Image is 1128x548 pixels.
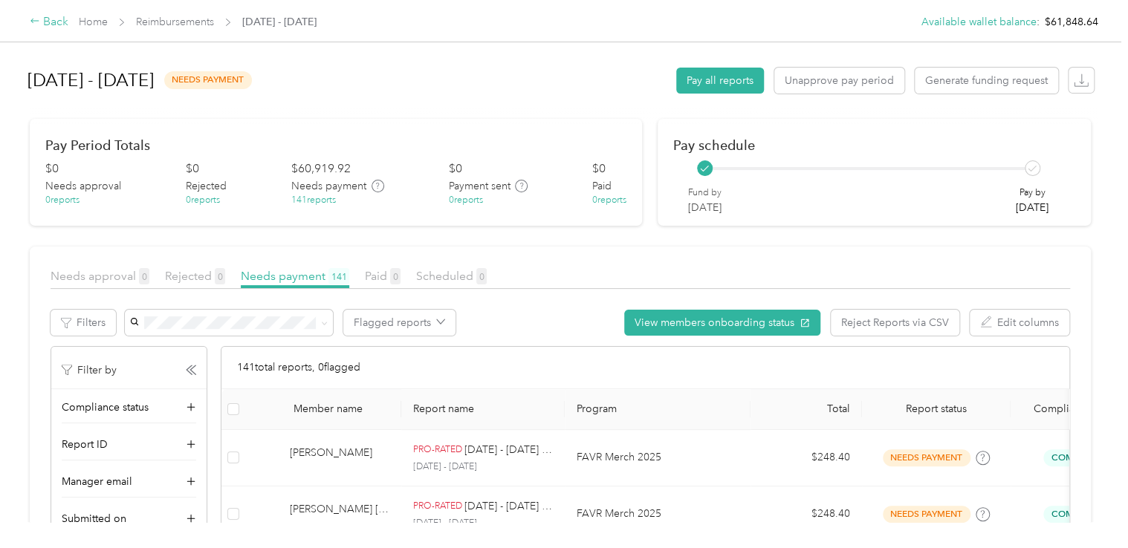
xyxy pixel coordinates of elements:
button: Unapprove pay period [774,68,904,94]
div: $ 0 [592,160,606,178]
div: 0 reports [448,194,482,207]
h2: Pay schedule [673,137,1075,153]
td: FAVR Merch 2025 [565,486,751,543]
button: Available wallet balance [921,14,1037,30]
div: 141 total reports, 0 flagged [221,347,1069,389]
span: Needs approval [45,178,121,194]
th: Member name [245,389,401,430]
div: 0 reports [592,194,626,207]
div: $ 0 [45,160,59,178]
button: Flagged reports [343,310,456,336]
span: Generate funding request [925,73,1048,88]
span: Compliance status [62,399,149,415]
div: [PERSON_NAME] [290,445,389,471]
td: $248.40 [751,430,862,486]
td: FAVR Merch 2025 [565,430,751,486]
span: Needs approval [51,269,149,283]
div: $ 60,919.92 [291,160,351,178]
div: 141 reports [291,194,336,207]
p: PRO-RATED [413,443,462,457]
p: Fund by [688,186,722,200]
h2: Pay Period Totals [45,137,626,153]
th: Program [565,389,751,430]
span: $61,848.64 [1045,14,1098,30]
span: Submitted on [62,511,126,526]
button: Generate funding request [915,68,1058,94]
button: Edit columns [970,310,1069,336]
span: Needs payment [241,269,349,283]
p: [DATE] - [DATE] Fixed Payment [464,498,553,515]
span: Rejected [165,269,225,283]
span: Payment sent [448,178,510,194]
iframe: Everlance-gr Chat Button Frame [1045,465,1128,548]
p: FAVR Merch 2025 [577,449,739,466]
span: Report status [874,402,999,415]
td: $248.40 [751,486,862,543]
button: Filters [51,310,116,336]
span: Compliant [1043,449,1112,466]
div: Member name [294,402,389,415]
p: [DATE] - [DATE] Fixed Payment [464,442,553,458]
span: Manager email [62,474,132,489]
a: Home [79,16,108,28]
p: [DATE] [688,200,722,215]
span: 0 [390,268,401,284]
div: $ 0 [448,160,461,178]
p: [DATE] [1016,200,1048,215]
div: Back [30,13,68,31]
span: : [1037,14,1040,30]
span: needs payment [164,71,252,88]
span: Paid [365,269,401,283]
div: [PERSON_NAME] [PERSON_NAME] [290,501,389,527]
p: Filter by [62,362,117,378]
span: 141 [328,268,349,284]
span: Report ID [62,437,108,452]
span: Scheduled [416,269,487,283]
div: 0 reports [45,194,80,207]
button: Pay all reports [676,68,764,94]
a: Reimbursements [136,16,214,28]
span: 0 [476,268,487,284]
p: [DATE] - [DATE] [413,517,553,530]
span: Rejected [186,178,227,194]
span: needs payment [883,506,970,523]
span: needs payment [883,449,970,466]
div: Total [762,402,850,415]
th: Report name [401,389,565,430]
div: $ 0 [186,160,199,178]
span: Compliant [1043,506,1112,523]
span: 0 [215,268,225,284]
span: Paid [592,178,612,194]
button: View members onboarding status [624,310,820,336]
span: 0 [139,268,149,284]
p: PRO-RATED [413,500,462,513]
span: Needs payment [291,178,366,194]
button: Reject Reports via CSV [831,310,959,336]
span: [DATE] - [DATE] [242,14,317,30]
p: Pay by [1016,186,1048,200]
div: 0 reports [186,194,220,207]
p: [DATE] - [DATE] [413,460,553,474]
p: FAVR Merch 2025 [577,506,739,522]
h1: [DATE] - [DATE] [27,62,154,98]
